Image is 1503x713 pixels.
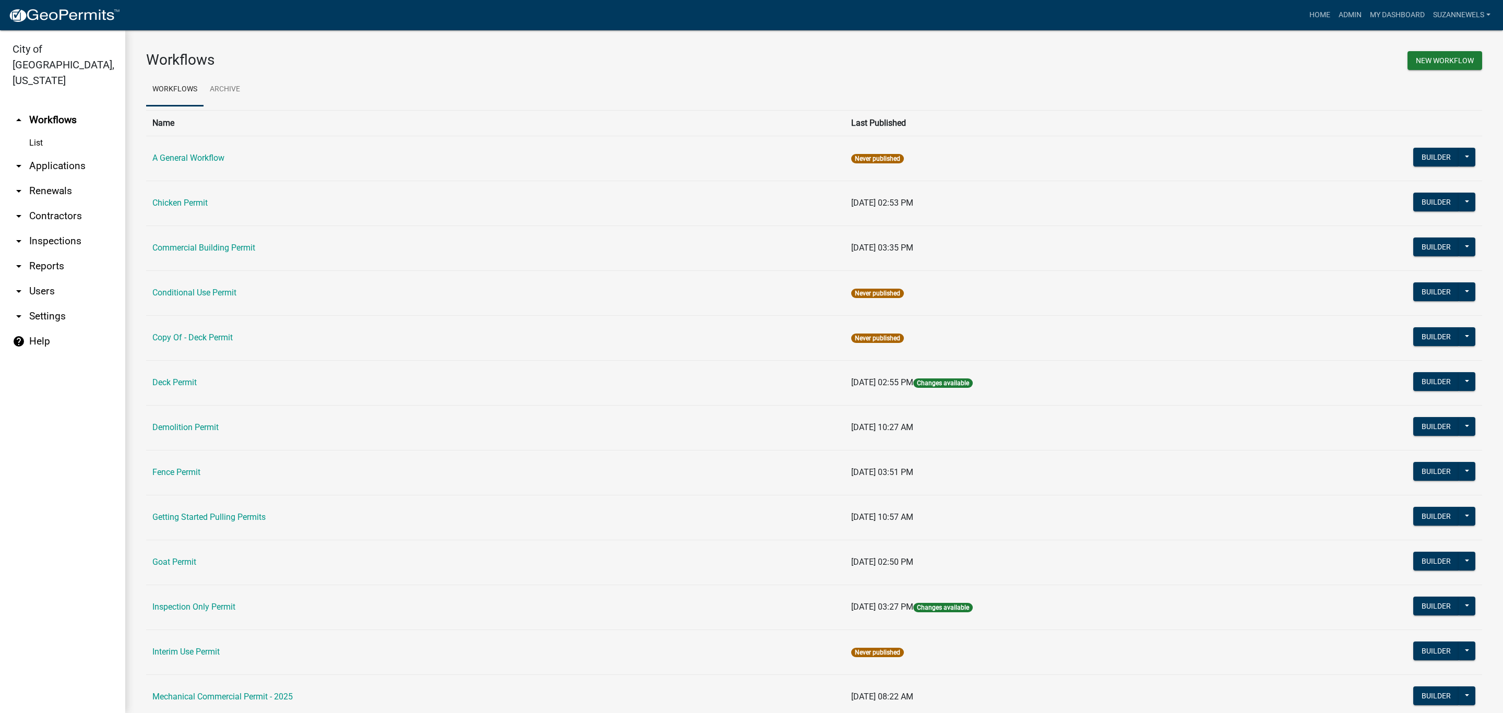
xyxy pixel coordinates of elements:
[13,185,25,197] i: arrow_drop_down
[152,198,208,208] a: Chicken Permit
[845,110,1252,136] th: Last Published
[1429,5,1495,25] a: SuzanneWels
[152,332,233,342] a: Copy Of - Deck Permit
[152,692,293,702] a: Mechanical Commercial Permit - 2025
[13,235,25,247] i: arrow_drop_down
[152,288,236,298] a: Conditional Use Permit
[1413,552,1459,571] button: Builder
[851,289,904,298] span: Never published
[13,160,25,172] i: arrow_drop_down
[152,422,219,432] a: Demolition Permit
[851,512,913,522] span: [DATE] 10:57 AM
[1413,148,1459,167] button: Builder
[152,647,220,657] a: Interim Use Permit
[1366,5,1429,25] a: My Dashboard
[13,285,25,298] i: arrow_drop_down
[152,602,235,612] a: Inspection Only Permit
[1413,686,1459,705] button: Builder
[1413,597,1459,615] button: Builder
[851,648,904,657] span: Never published
[1413,372,1459,391] button: Builder
[13,335,25,348] i: help
[152,243,255,253] a: Commercial Building Permit
[851,243,913,253] span: [DATE] 03:35 PM
[851,154,904,163] span: Never published
[851,334,904,343] span: Never published
[851,377,913,387] span: [DATE] 02:55 PM
[851,198,913,208] span: [DATE] 02:53 PM
[1305,5,1334,25] a: Home
[1413,507,1459,526] button: Builder
[1334,5,1366,25] a: Admin
[913,603,973,612] span: Changes available
[146,110,845,136] th: Name
[1413,237,1459,256] button: Builder
[851,692,913,702] span: [DATE] 08:22 AM
[1413,462,1459,481] button: Builder
[204,73,246,106] a: Archive
[146,51,806,69] h3: Workflows
[13,260,25,272] i: arrow_drop_down
[851,422,913,432] span: [DATE] 10:27 AM
[152,557,196,567] a: Goat Permit
[13,114,25,126] i: arrow_drop_up
[146,73,204,106] a: Workflows
[1413,282,1459,301] button: Builder
[851,467,913,477] span: [DATE] 03:51 PM
[1407,51,1482,70] button: New Workflow
[152,153,224,163] a: A General Workflow
[152,377,197,387] a: Deck Permit
[152,512,266,522] a: Getting Started Pulling Permits
[13,310,25,323] i: arrow_drop_down
[1413,641,1459,660] button: Builder
[913,378,973,388] span: Changes available
[13,210,25,222] i: arrow_drop_down
[1413,417,1459,436] button: Builder
[851,557,913,567] span: [DATE] 02:50 PM
[1413,193,1459,211] button: Builder
[851,602,913,612] span: [DATE] 03:27 PM
[152,467,200,477] a: Fence Permit
[1413,327,1459,346] button: Builder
